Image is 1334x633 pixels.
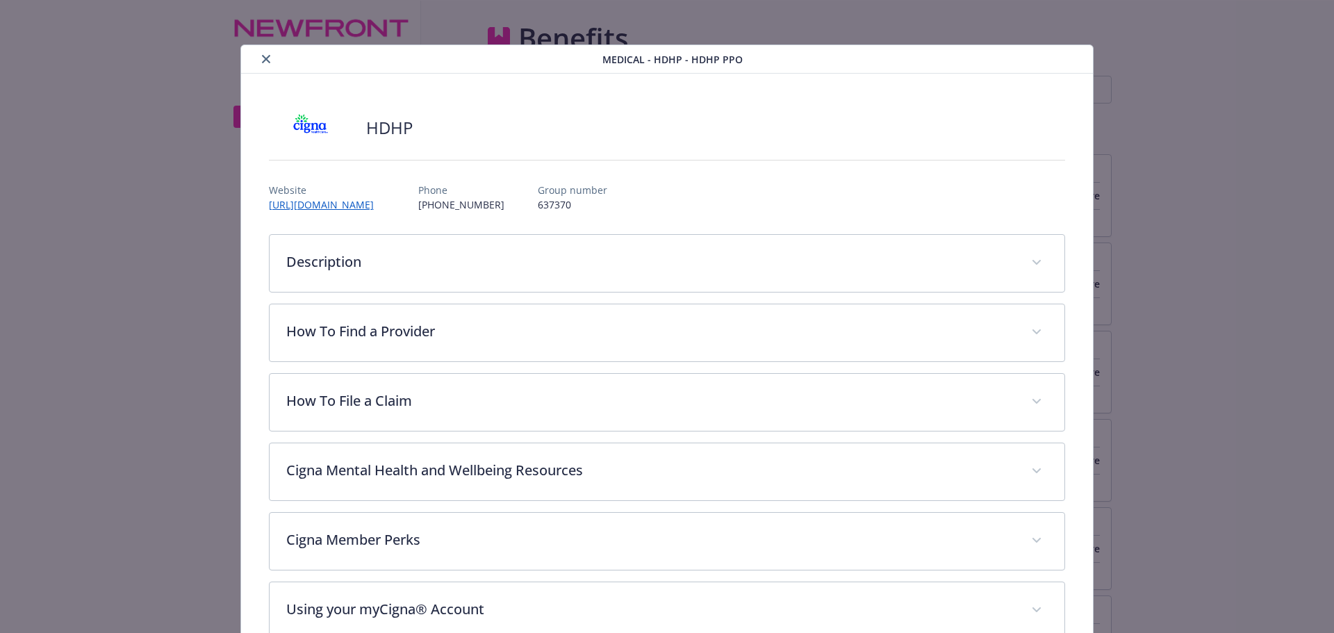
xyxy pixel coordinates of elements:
p: How To File a Claim [286,391,1015,411]
div: Cigna Member Perks [270,513,1065,570]
p: Phone [418,183,504,197]
button: close [258,51,274,67]
div: Cigna Mental Health and Wellbeing Resources [270,443,1065,500]
h2: HDHP [366,116,413,140]
span: Medical - HDHP - HDHP PPO [602,52,743,67]
img: CIGNA [269,107,352,149]
p: Cigna Mental Health and Wellbeing Resources [286,460,1015,481]
p: 637370 [538,197,607,212]
p: Description [286,252,1015,272]
div: Description [270,235,1065,292]
div: How To File a Claim [270,374,1065,431]
p: Group number [538,183,607,197]
p: Cigna Member Perks [286,529,1015,550]
p: How To Find a Provider [286,321,1015,342]
p: [PHONE_NUMBER] [418,197,504,212]
a: [URL][DOMAIN_NAME] [269,198,385,211]
p: Website [269,183,385,197]
div: How To Find a Provider [270,304,1065,361]
p: Using your myCigna® Account [286,599,1015,620]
